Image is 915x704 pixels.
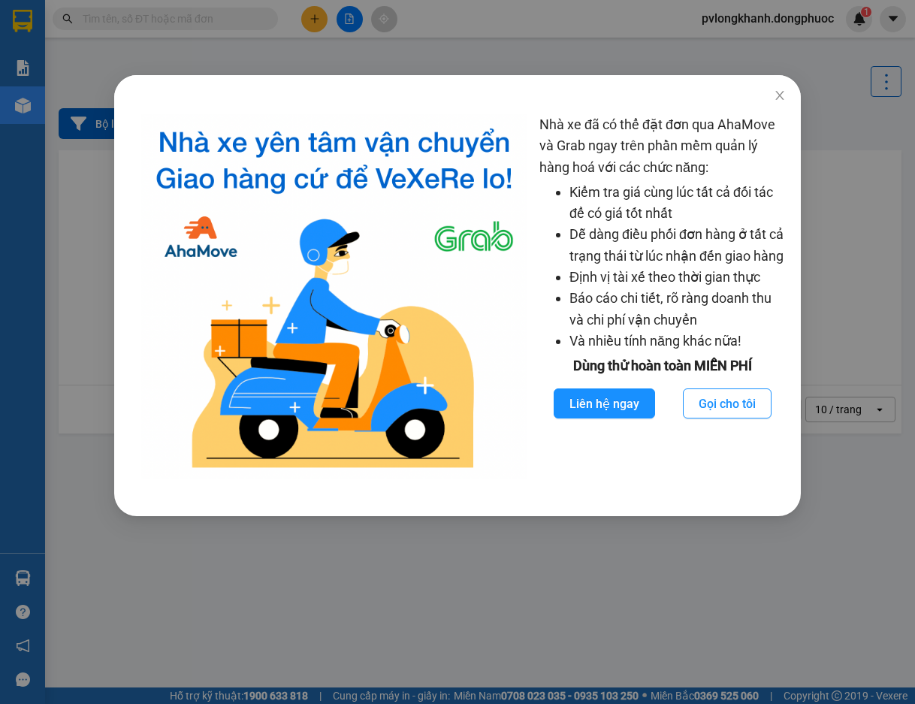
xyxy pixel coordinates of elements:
[569,288,786,331] li: Báo cáo chi tiết, rõ ràng doanh thu và chi phí vận chuyển
[141,114,527,479] img: logo
[569,182,786,225] li: Kiểm tra giá cùng lúc tất cả đối tác để có giá tốt nhất
[569,394,639,413] span: Liên hệ ngay
[554,388,655,418] button: Liên hệ ngay
[569,267,786,288] li: Định vị tài xế theo thời gian thực
[569,331,786,352] li: Và nhiều tính năng khác nữa!
[683,388,772,418] button: Gọi cho tôi
[539,114,786,479] div: Nhà xe đã có thể đặt đơn qua AhaMove và Grab ngay trên phần mềm quản lý hàng hoá với các chức năng:
[774,89,786,101] span: close
[569,224,786,267] li: Dễ dàng điều phối đơn hàng ở tất cả trạng thái từ lúc nhận đến giao hàng
[759,75,801,117] button: Close
[539,355,786,376] div: Dùng thử hoàn toàn MIỄN PHÍ
[699,394,756,413] span: Gọi cho tôi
